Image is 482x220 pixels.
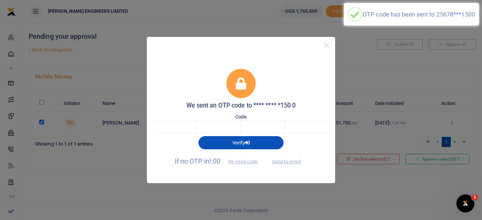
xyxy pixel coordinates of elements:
[472,194,478,200] span: 1
[456,194,474,212] iframe: Intercom live chat
[175,157,264,165] span: If no OTP in
[209,157,220,165] span: !:00
[235,113,246,121] label: Code
[198,136,284,149] button: Verify
[321,40,332,51] button: Close
[363,11,475,18] div: OTP code has been sent to 25678***1500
